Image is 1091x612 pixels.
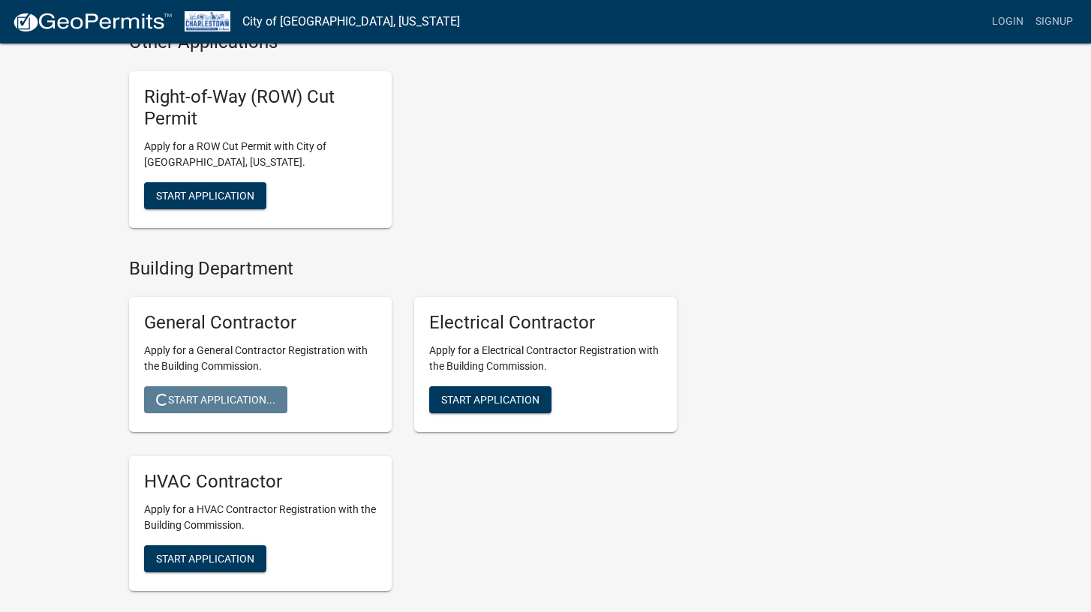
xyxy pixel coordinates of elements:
[185,11,230,31] img: City of Charlestown, Indiana
[144,312,377,334] h5: General Contractor
[129,31,677,239] wm-workflow-list-section: Other Applications
[429,312,662,334] h5: Electrical Contractor
[441,394,539,406] span: Start Application
[156,552,254,564] span: Start Application
[144,343,377,374] p: Apply for a General Contractor Registration with the Building Commission.
[156,394,275,406] span: Start Application...
[144,502,377,533] p: Apply for a HVAC Contractor Registration with the Building Commission.
[986,7,1029,36] a: Login
[144,386,287,413] button: Start Application...
[429,343,662,374] p: Apply for a Electrical Contractor Registration with the Building Commission.
[242,9,460,34] a: City of [GEOGRAPHIC_DATA], [US_STATE]
[429,386,552,413] button: Start Application
[144,182,266,209] button: Start Application
[144,471,377,493] h5: HVAC Contractor
[144,545,266,572] button: Start Application
[129,258,677,280] h4: Building Department
[156,189,254,201] span: Start Application
[144,86,377,130] h5: Right-of-Way (ROW) Cut Permit
[1029,7,1079,36] a: Signup
[144,139,377,170] p: Apply for a ROW Cut Permit with City of [GEOGRAPHIC_DATA], [US_STATE].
